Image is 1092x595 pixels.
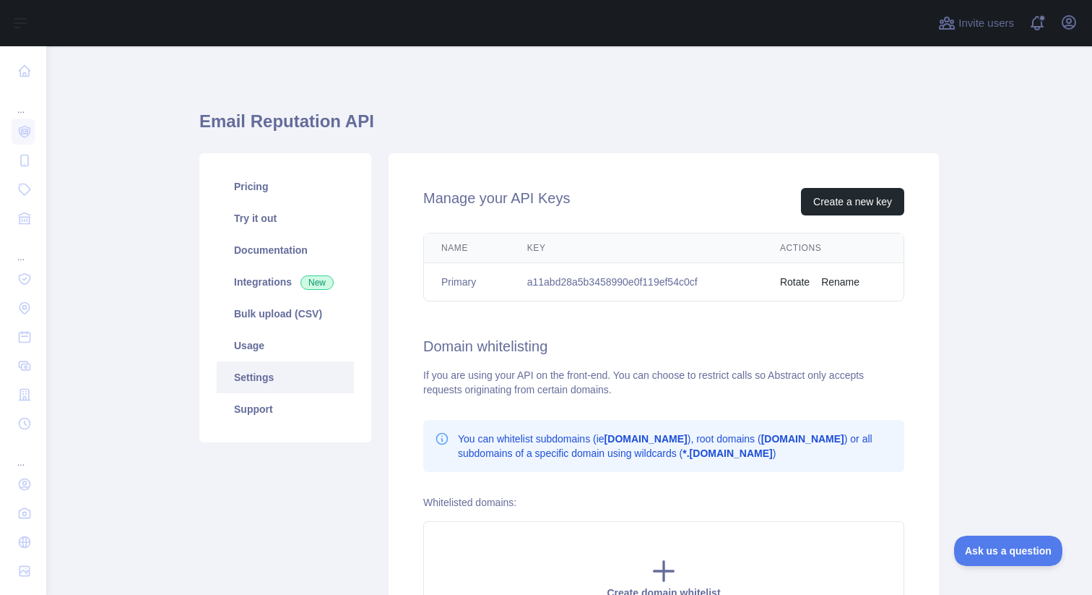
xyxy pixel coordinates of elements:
div: ... [12,440,35,468]
td: a11abd28a5b3458990e0f119ef54c0cf [510,263,763,301]
button: Create a new key [801,188,904,215]
div: If you are using your API on the front-end. You can choose to restrict calls so Abstract only acc... [423,368,904,397]
a: Settings [217,361,354,393]
th: Key [510,234,763,263]
span: Invite users [958,15,1014,32]
b: [DOMAIN_NAME] [761,433,844,445]
a: Bulk upload (CSV) [217,298,354,330]
a: Try it out [217,202,354,234]
span: New [300,275,334,290]
label: Whitelisted domains: [423,497,516,508]
p: You can whitelist subdomains (ie ), root domains ( ) or all subdomains of a specific domain using... [458,432,893,461]
b: [DOMAIN_NAME] [604,433,688,445]
div: ... [12,234,35,263]
a: Documentation [217,234,354,266]
a: Usage [217,330,354,361]
div: ... [12,87,35,116]
iframe: Toggle Customer Support [954,536,1063,566]
button: Invite users [935,12,1017,35]
h2: Domain whitelisting [423,336,904,356]
b: *.[DOMAIN_NAME] [682,448,772,459]
a: Integrations New [217,266,354,298]
button: Rotate [780,275,810,289]
button: Rename [821,275,859,289]
h1: Email Reputation API [199,110,939,145]
h2: Manage your API Keys [423,188,570,215]
th: Actions [763,234,903,263]
th: Name [424,234,510,263]
a: Pricing [217,171,354,202]
td: Primary [424,263,510,301]
a: Support [217,393,354,425]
